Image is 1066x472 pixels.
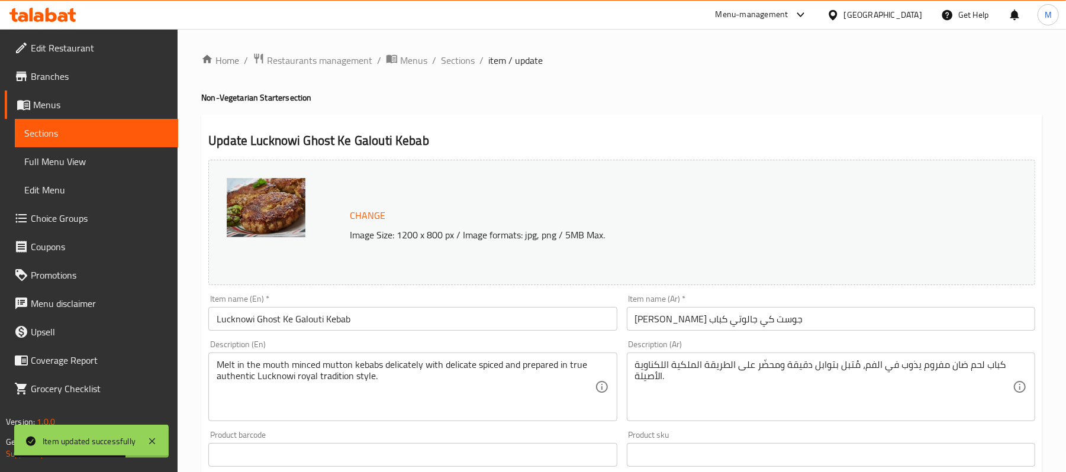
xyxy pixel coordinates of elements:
span: Branches [31,69,169,83]
span: 1.0.0 [37,414,55,429]
textarea: Melt in the mouth minced mutton kebabs delicately with delicate spiced and prepared in true authe... [217,359,594,415]
a: Full Menu View [15,147,178,176]
h4: Non-Vegetarian Starter section [201,92,1042,104]
span: item / update [488,53,543,67]
textarea: كباب لحم ضان مفروم يذوب في الفم، مُتبل بتوابل دقيقة ومحضّر على الطريقة الملكية اللكناوية الأصيلة. [635,359,1013,415]
input: Enter name En [208,307,617,331]
span: Grocery Checklist [31,382,169,396]
a: Coverage Report [5,346,178,374]
li: / [479,53,484,67]
a: Grocery Checklist [5,374,178,403]
input: Please enter product barcode [208,443,617,467]
img: mmw_638957068879182900 [227,178,305,237]
a: Restaurants management [253,53,372,68]
div: Item updated successfully [43,435,136,448]
a: Menus [386,53,427,68]
input: Please enter product sku [627,443,1035,467]
span: Change [350,207,385,224]
a: Edit Restaurant [5,34,178,62]
span: Menus [400,53,427,67]
li: / [432,53,436,67]
span: Choice Groups [31,211,169,225]
span: Get support on: [6,434,60,450]
span: Restaurants management [267,53,372,67]
input: Enter name Ar [627,307,1035,331]
span: Edit Restaurant [31,41,169,55]
a: Promotions [5,261,178,289]
a: Choice Groups [5,204,178,232]
a: Sections [15,119,178,147]
div: Menu-management [716,8,788,22]
a: Menus [5,90,178,119]
span: Edit Menu [24,183,169,197]
span: Promotions [31,268,169,282]
a: Sections [441,53,475,67]
h2: Update Lucknowi Ghost Ke Galouti Kebab [208,132,1035,150]
li: / [244,53,248,67]
span: Menu disclaimer [31,296,169,311]
span: Version: [6,414,35,429]
span: Full Menu View [24,154,169,169]
a: Branches [5,62,178,90]
a: Upsell [5,318,178,346]
span: Coverage Report [31,353,169,367]
a: Menu disclaimer [5,289,178,318]
button: Change [345,203,390,228]
a: Home [201,53,239,67]
p: Image Size: 1200 x 800 px / Image formats: jpg, png / 5MB Max. [345,228,938,242]
span: Upsell [31,325,169,339]
nav: breadcrumb [201,53,1042,68]
li: / [377,53,381,67]
span: Sections [24,126,169,140]
span: Coupons [31,240,169,254]
span: Menus [33,98,169,112]
a: Coupons [5,232,178,261]
div: [GEOGRAPHIC_DATA] [844,8,922,21]
span: M [1045,8,1052,21]
a: Support.OpsPlatform [6,446,81,461]
a: Edit Menu [15,176,178,204]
